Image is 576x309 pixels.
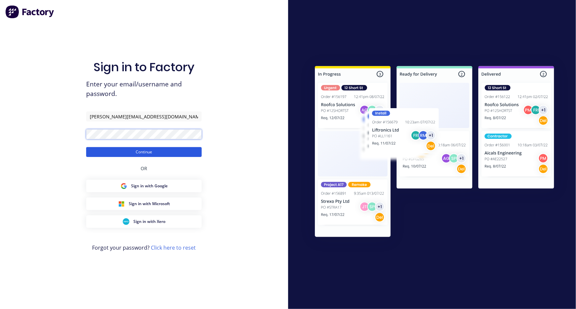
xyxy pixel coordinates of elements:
[118,201,125,207] img: Microsoft Sign in
[86,111,202,121] input: Email/Username
[123,218,129,225] img: Xero Sign in
[129,201,170,207] span: Sign in with Microsoft
[92,244,196,252] span: Forgot your password?
[133,219,165,225] span: Sign in with Xero
[93,60,194,74] h1: Sign in to Factory
[5,5,55,18] img: Factory
[300,53,569,253] img: Sign in
[151,244,196,251] a: Click here to reset
[120,183,127,189] img: Google Sign in
[86,198,202,210] button: Microsoft Sign inSign in with Microsoft
[86,215,202,228] button: Xero Sign inSign in with Xero
[131,183,168,189] span: Sign in with Google
[86,79,202,99] span: Enter your email/username and password.
[86,180,202,192] button: Google Sign inSign in with Google
[141,157,147,180] div: OR
[86,147,202,157] button: Continue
